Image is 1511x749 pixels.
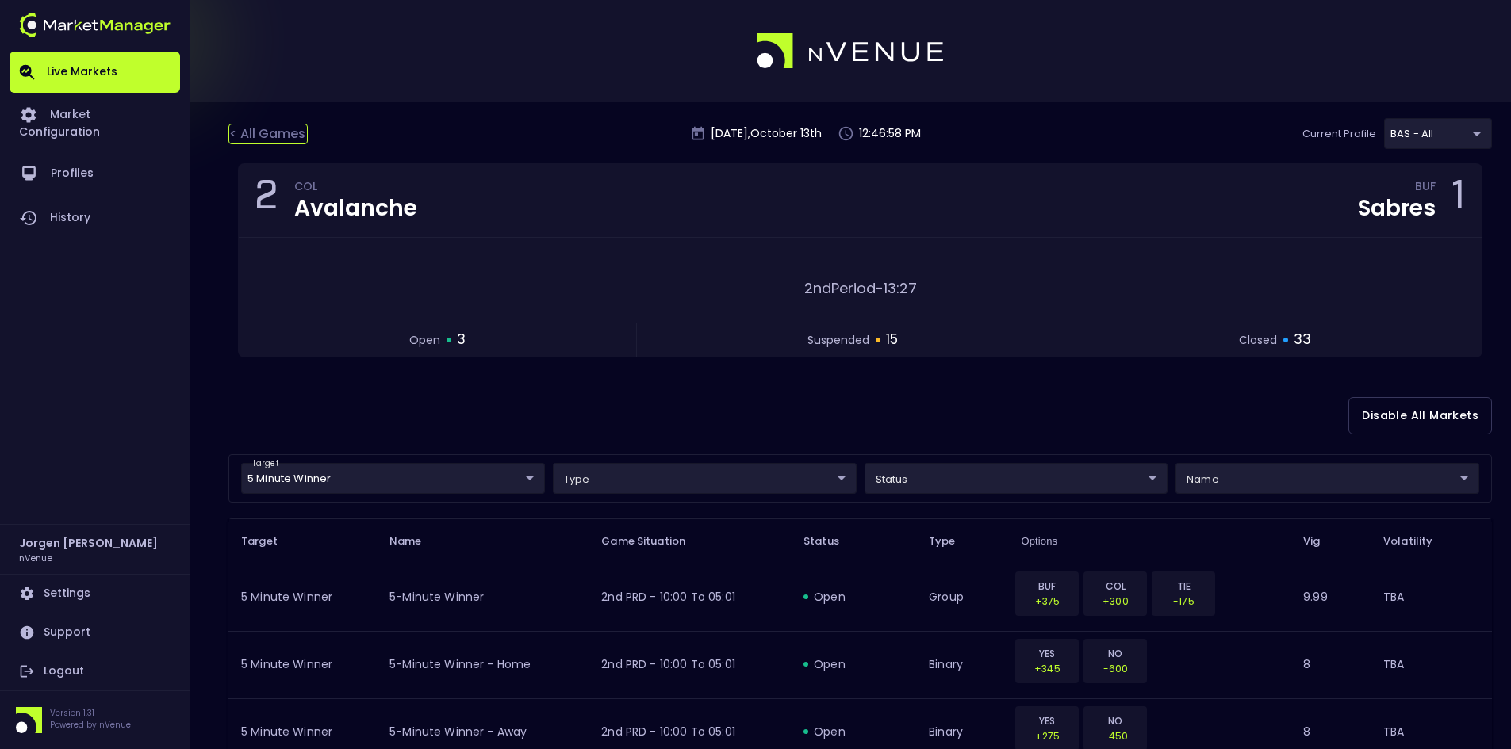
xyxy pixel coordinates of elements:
td: TBA [1371,631,1492,698]
span: 33 [1294,330,1311,350]
span: Status [803,534,860,548]
a: Live Markets [10,52,180,93]
a: Profiles [10,151,180,196]
h3: nVenue [19,552,52,564]
p: +345 [1026,661,1068,676]
p: [DATE] , October 13 th [711,125,822,142]
div: open [803,589,903,605]
td: 8 [1290,631,1371,698]
img: logo [19,13,171,37]
h2: Jorgen [PERSON_NAME] [19,534,158,552]
p: Powered by nVenue [50,719,131,731]
a: Logout [10,652,180,690]
p: 12:46:58 PM [859,125,921,142]
div: 1 [1452,177,1466,224]
td: 5 Minute Winner [228,564,377,631]
p: YES [1026,713,1068,728]
img: logo [757,33,945,70]
span: Volatility [1383,534,1453,548]
label: target [252,458,278,469]
p: +275 [1026,728,1068,743]
a: Settings [10,575,180,613]
span: Name [389,534,443,548]
div: Sabres [1358,197,1436,220]
span: Vig [1303,534,1340,548]
p: -175 [1162,594,1205,609]
div: target [553,463,857,494]
p: TIE [1162,579,1205,594]
td: 5-Minute Winner [377,564,589,631]
div: target [1384,118,1492,149]
a: Market Configuration [10,93,180,151]
td: 5 Minute Winner [228,631,377,698]
div: open [803,656,903,672]
p: NO [1094,646,1137,661]
span: 2nd Period [804,278,876,298]
a: Support [10,613,180,652]
span: Type [929,534,976,548]
span: closed [1239,332,1277,349]
p: Current Profile [1302,126,1376,142]
td: binary [916,631,1008,698]
span: 13:27 [884,278,917,298]
div: target [241,463,545,494]
button: Disable All Markets [1348,397,1492,434]
p: NO [1094,713,1137,728]
div: < All Games [228,124,308,144]
p: Version 1.31 [50,707,131,719]
div: 2 [255,177,278,224]
div: BUF [1415,182,1436,195]
span: - [876,278,884,298]
span: Target [241,534,298,548]
td: group [916,564,1008,631]
div: open [803,724,903,739]
p: BUF [1026,579,1068,594]
div: Avalanche [294,197,417,220]
div: COL [294,182,417,195]
td: 9.99 [1290,564,1371,631]
div: Version 1.31Powered by nVenue [10,707,180,733]
span: suspended [807,332,869,349]
span: 3 [457,330,466,350]
span: Game Situation [601,534,706,548]
a: History [10,196,180,240]
th: Options [1008,518,1290,564]
div: target [865,463,1168,494]
span: open [409,332,440,349]
p: +300 [1094,594,1137,609]
td: 2nd PRD - 10:00 to 05:01 [589,564,791,631]
p: +375 [1026,594,1068,609]
span: 15 [886,330,898,350]
p: -600 [1094,661,1137,676]
td: 5-Minute Winner - Home [377,631,589,698]
div: target [1175,463,1479,494]
p: -450 [1094,728,1137,743]
td: 2nd PRD - 10:00 to 05:01 [589,631,791,698]
p: YES [1026,646,1068,661]
td: TBA [1371,564,1492,631]
p: COL [1094,579,1137,594]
